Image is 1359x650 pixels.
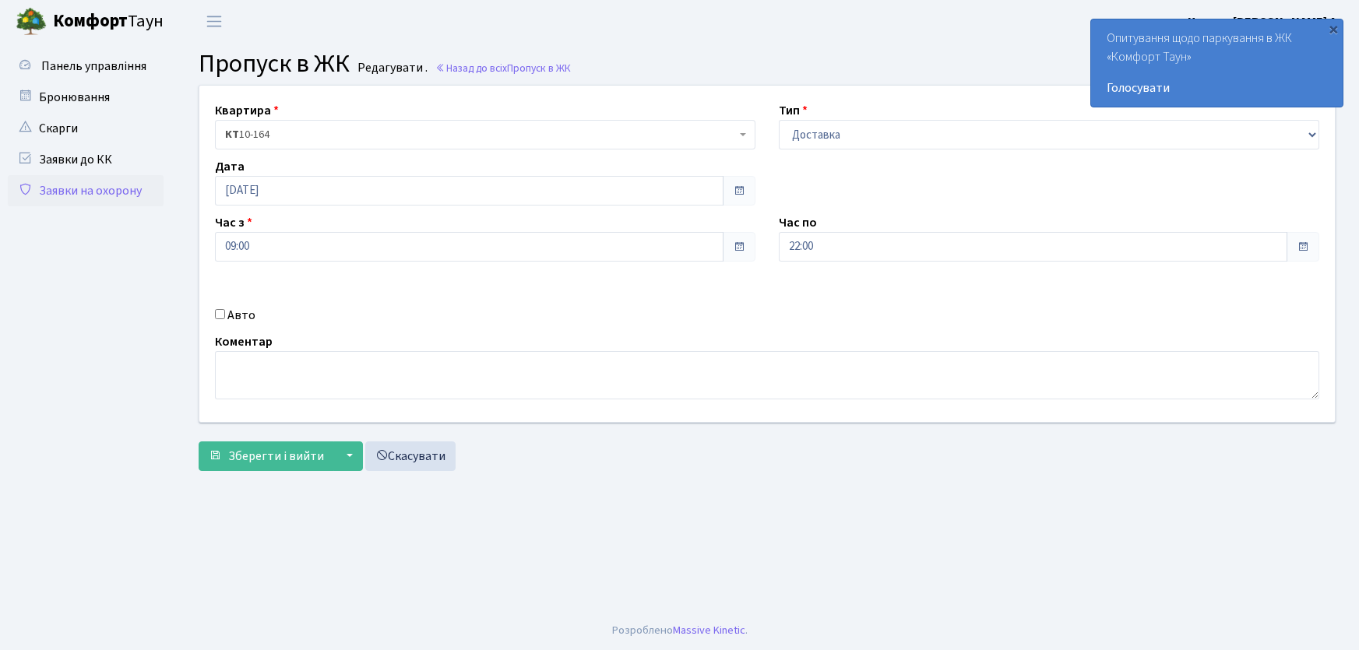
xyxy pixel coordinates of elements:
span: Таун [53,9,164,35]
b: Цитрус [PERSON_NAME] А. [1188,13,1340,30]
span: <b>КТ</b>&nbsp;&nbsp;&nbsp;&nbsp;10-164 [225,127,736,142]
button: Переключити навігацію [195,9,234,34]
div: Опитування щодо паркування в ЖК «Комфорт Таун» [1091,19,1343,107]
a: Massive Kinetic [673,622,745,638]
a: Голосувати [1107,79,1327,97]
a: Скарги [8,113,164,144]
label: Час з [215,213,252,232]
a: Бронювання [8,82,164,113]
a: Назад до всіхПропуск в ЖК [435,61,571,76]
label: Коментар [215,332,273,351]
span: Пропуск в ЖК [507,61,571,76]
a: Цитрус [PERSON_NAME] А. [1188,12,1340,31]
label: Тип [779,101,808,120]
span: Зберегти і вийти [228,448,324,465]
span: Панель управління [41,58,146,75]
a: Скасувати [365,441,456,471]
span: <b>КТ</b>&nbsp;&nbsp;&nbsp;&nbsp;10-164 [215,120,755,149]
a: Заявки до КК [8,144,164,175]
div: × [1326,21,1341,37]
b: Комфорт [53,9,128,33]
b: КТ [225,127,239,142]
div: Розроблено . [612,622,748,639]
button: Зберегти і вийти [199,441,334,471]
small: Редагувати . [354,61,428,76]
label: Дата [215,157,245,176]
a: Заявки на охорону [8,175,164,206]
label: Квартира [215,101,279,120]
label: Авто [227,306,255,325]
a: Панель управління [8,51,164,82]
img: logo.png [16,6,47,37]
span: Пропуск в ЖК [199,46,350,82]
label: Час по [779,213,817,232]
